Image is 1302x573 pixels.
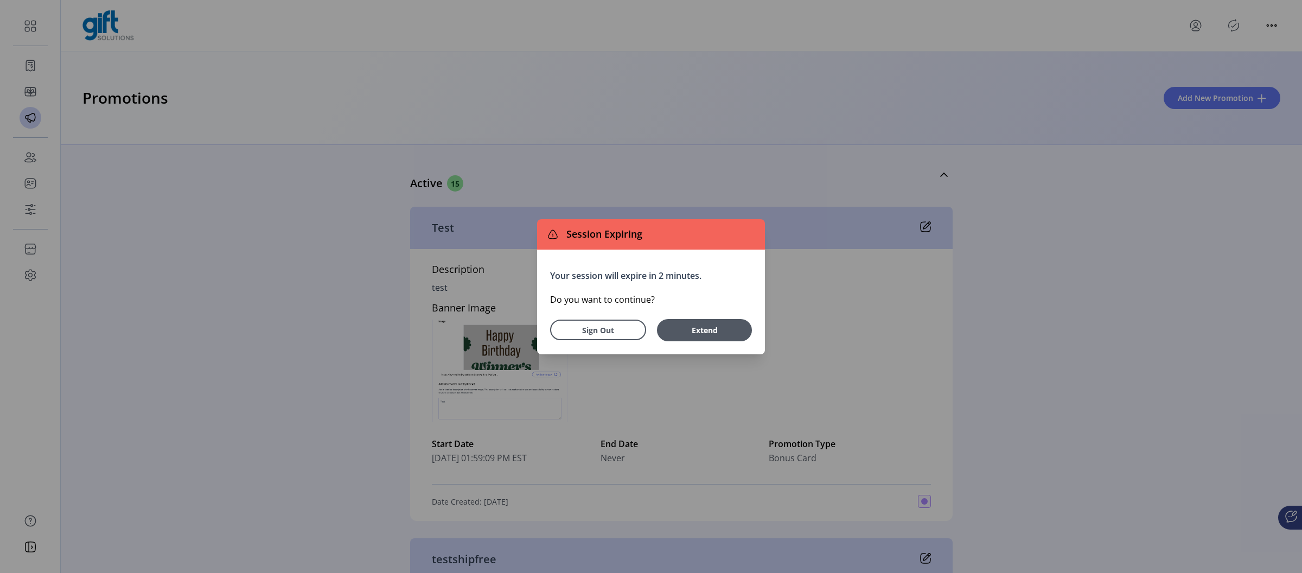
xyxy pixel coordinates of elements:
button: Sign Out [550,320,646,340]
p: Do you want to continue? [550,293,752,306]
span: Sign Out [564,324,632,336]
button: Extend [657,319,752,341]
span: Session Expiring [562,227,642,241]
p: Your session will expire in 2 minutes. [550,269,752,282]
span: Extend [662,324,746,336]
